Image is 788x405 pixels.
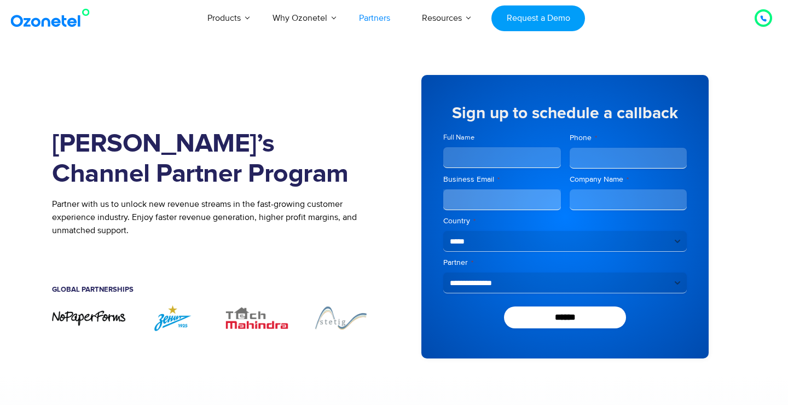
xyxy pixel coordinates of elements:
[52,286,378,293] h5: Global Partnerships
[221,304,294,331] div: 3 / 7
[570,132,687,143] label: Phone
[136,304,210,331] div: 2 / 7
[136,304,210,331] img: ZENIT
[491,5,585,31] a: Request a Demo
[52,198,378,237] p: Partner with us to unlock new revenue streams in the fast-growing customer experience industry. E...
[443,132,561,143] label: Full Name
[304,304,378,331] img: Stetig
[304,304,378,331] div: 4 / 7
[52,310,125,327] img: nopaperforms
[443,174,561,185] label: Business Email
[443,216,687,227] label: Country
[221,304,294,331] img: TechMahindra
[52,129,378,189] h1: [PERSON_NAME]’s Channel Partner Program
[570,174,687,185] label: Company Name
[52,304,378,331] div: Image Carousel
[443,257,687,268] label: Partner
[443,105,687,121] h5: Sign up to schedule a callback
[52,310,125,327] div: 1 / 7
